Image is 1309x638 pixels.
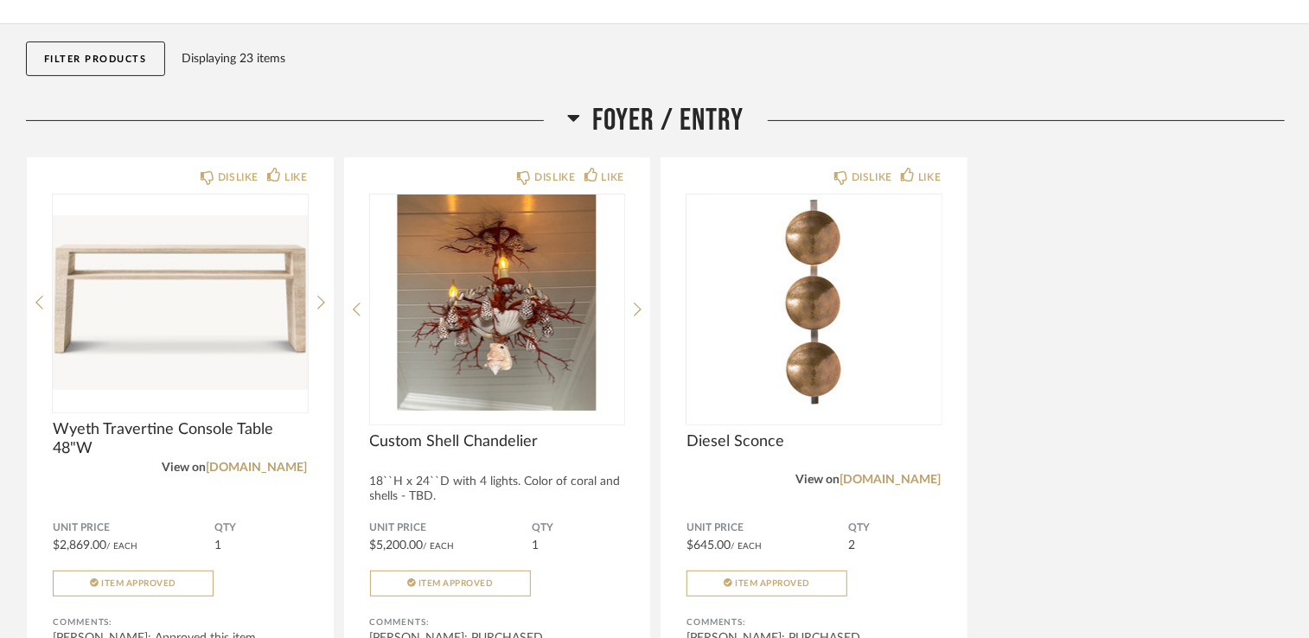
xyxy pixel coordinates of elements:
span: 2 [849,539,856,552]
button: Item Approved [53,571,214,597]
div: DISLIKE [534,169,575,186]
span: / Each [106,542,137,551]
div: 0 [370,195,625,411]
span: QTY [849,521,942,535]
div: Comments: [53,614,308,631]
div: 0 [686,195,942,411]
span: $5,200.00 [370,539,424,552]
a: [DOMAIN_NAME] [207,462,308,474]
img: undefined [370,195,625,411]
div: Displaying 23 items [182,49,1277,68]
span: QTY [215,521,308,535]
span: View on [163,462,207,474]
span: 1 [215,539,222,552]
span: Item Approved [735,579,810,588]
button: Filter Products [26,41,165,76]
span: / Each [731,542,762,551]
div: 18``H x 24``D with 4 lights. Color of coral and shells - TBD. [370,475,625,504]
span: Diesel Sconce [686,432,942,451]
span: View on [796,474,840,486]
span: QTY [532,521,624,535]
span: Foyer / Entry [593,102,744,139]
img: undefined [686,195,942,411]
div: Comments: [370,614,625,631]
img: undefined [53,195,308,411]
div: DISLIKE [852,169,892,186]
span: Custom Shell Chandelier [370,432,625,451]
a: [DOMAIN_NAME] [840,474,942,486]
button: Item Approved [686,571,847,597]
span: $2,869.00 [53,539,106,552]
span: Item Approved [418,579,494,588]
span: 1 [532,539,539,552]
div: Comments: [686,614,942,631]
span: Wyeth Travertine Console Table 48"W [53,420,308,458]
div: LIKE [918,169,941,186]
div: DISLIKE [218,169,259,186]
span: / Each [424,542,455,551]
div: LIKE [284,169,307,186]
span: Unit Price [53,521,215,535]
span: Item Approved [101,579,176,588]
span: $645.00 [686,539,731,552]
span: Unit Price [686,521,849,535]
div: LIKE [602,169,624,186]
span: Unit Price [370,521,533,535]
button: Item Approved [370,571,531,597]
